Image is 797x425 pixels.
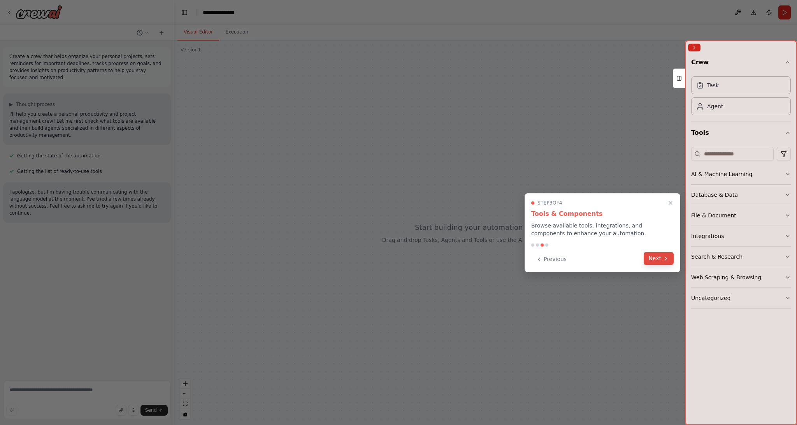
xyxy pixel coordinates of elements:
[531,253,571,266] button: Previous
[531,222,674,237] p: Browse available tools, integrations, and components to enhance your automation.
[644,252,674,265] button: Next
[531,209,674,219] h3: Tools & Components
[666,198,675,208] button: Close walkthrough
[537,200,562,206] span: Step 3 of 4
[179,7,190,18] button: Hide left sidebar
